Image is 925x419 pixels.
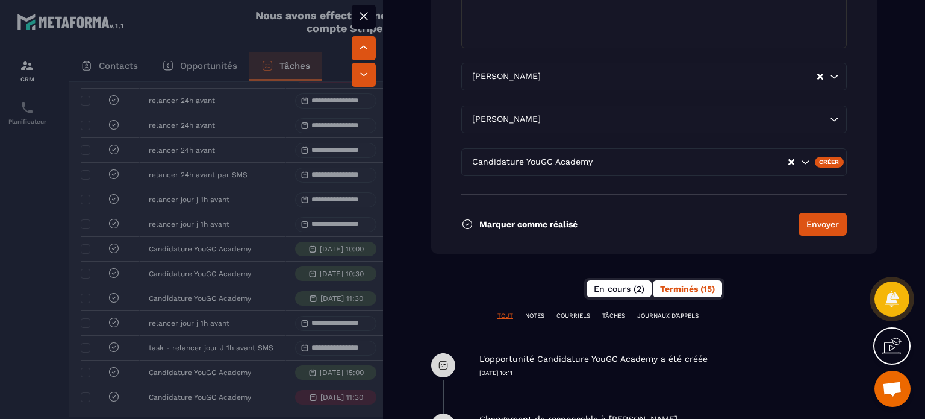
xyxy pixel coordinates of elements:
[469,70,543,83] span: [PERSON_NAME]
[788,158,794,167] button: Clear Selected
[525,312,544,320] p: NOTES
[594,284,644,294] span: En cours (2)
[556,312,590,320] p: COURRIELS
[461,63,847,90] div: Search for option
[587,280,652,297] button: En cours (2)
[799,213,847,236] button: Envoyer
[660,284,715,294] span: Terminés (15)
[637,312,699,320] p: JOURNAUX D'APPELS
[479,369,877,377] p: [DATE] 10:11
[497,312,513,320] p: TOUT
[602,312,625,320] p: TÂCHES
[817,72,823,81] button: Clear Selected
[461,106,847,133] div: Search for option
[479,219,578,229] p: Marquer comme réalisé
[543,70,816,83] input: Search for option
[874,371,911,407] a: Ouvrir le chat
[595,156,787,169] input: Search for option
[653,280,722,297] button: Terminés (15)
[469,113,543,126] span: [PERSON_NAME]
[815,157,844,168] div: Créer
[461,148,847,176] div: Search for option
[469,156,595,169] span: Candidature YouGC Academy
[543,113,827,126] input: Search for option
[479,353,708,365] p: L'opportunité Candidature YouGC Academy a été créée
